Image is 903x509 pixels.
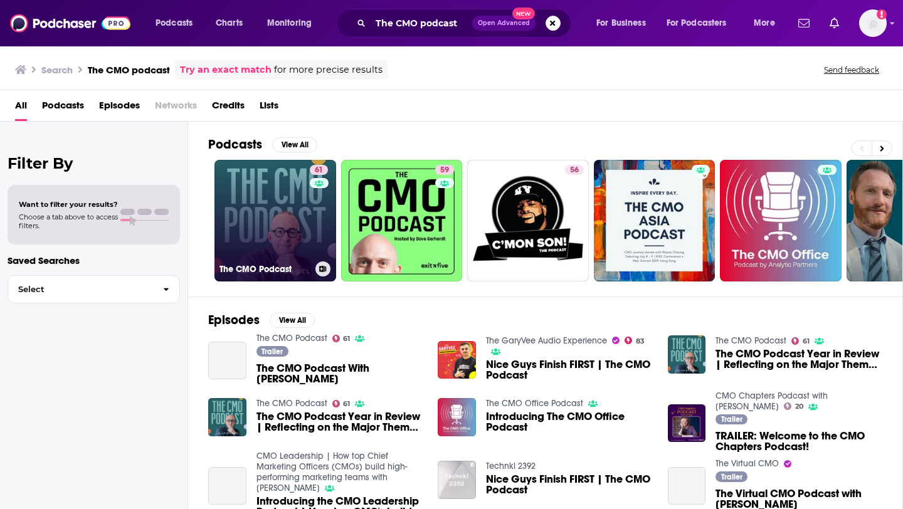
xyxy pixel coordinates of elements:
[10,11,130,35] img: Podchaser - Follow, Share and Rate Podcasts
[668,404,706,443] img: TRAILER: Welcome to the CMO Chapters Podcast!
[820,65,883,75] button: Send feedback
[208,312,315,328] a: EpisodesView All
[486,335,607,346] a: The GaryVee Audio Experience
[15,95,27,121] a: All
[256,451,408,493] a: CMO Leadership | How top Chief Marketing Officers (CMOs) build high-performing marketing teams wi...
[716,431,882,452] a: TRAILER: Welcome to the CMO Chapters Podcast!
[486,474,653,495] a: Nice Guys Finish FIRST | The CMO Podcast
[208,342,246,380] a: The CMO Podcast With Jim Stengel
[791,337,810,345] a: 61
[212,95,245,121] a: Credits
[8,255,180,266] p: Saved Searches
[716,458,779,469] a: The Virtual CMO
[348,9,583,38] div: Search podcasts, credits, & more...
[208,137,317,152] a: PodcastsView All
[478,20,530,26] span: Open Advanced
[438,341,476,379] img: Nice Guys Finish FIRST | The CMO Podcast
[261,348,283,355] span: Trailer
[99,95,140,121] a: Episodes
[332,400,351,407] a: 61
[260,95,278,121] a: Lists
[88,64,170,76] h3: The CMO podcast
[784,402,803,410] a: 20
[180,63,272,77] a: Try an exact match
[512,8,535,19] span: New
[155,95,197,121] span: Networks
[267,14,312,32] span: Monitoring
[668,335,706,374] img: The CMO Podcast Year in Review | Reflecting on the Major Themes from 2023
[19,213,118,230] span: Choose a tab above to access filters.
[208,312,260,328] h2: Episodes
[859,9,887,37] button: Show profile menu
[208,137,262,152] h2: Podcasts
[440,164,449,177] span: 59
[256,363,423,384] span: The CMO Podcast With [PERSON_NAME]
[8,154,180,172] h2: Filter By
[41,64,73,76] h3: Search
[636,338,645,344] span: 83
[438,461,476,499] img: Nice Guys Finish FIRST | The CMO Podcast
[156,14,193,32] span: Podcasts
[754,14,775,32] span: More
[486,359,653,380] a: Nice Guys Finish FIRST | The CMO Podcast
[721,416,742,423] span: Trailer
[803,338,810,344] span: 61
[565,165,584,175] a: 56
[208,398,246,436] img: The CMO Podcast Year in Review | Reflecting on the Major Themes from 2024
[668,467,706,505] a: The Virtual CMO Podcast with Eric Dickmann
[795,404,803,409] span: 20
[472,16,536,31] button: Open AdvancedNew
[625,337,645,344] a: 83
[467,160,589,281] a: 56
[825,13,844,34] a: Show notifications dropdown
[343,336,350,342] span: 61
[486,461,536,471] a: Technkl 2392
[258,13,328,33] button: open menu
[486,411,653,433] span: Introducing The CMO Office Podcast
[667,14,727,32] span: For Podcasters
[588,13,662,33] button: open menu
[208,467,246,505] a: Introducing the CMO Leadership Podcast | How top CMO's build high-performing teams
[721,473,742,481] span: Trailer
[42,95,84,121] a: Podcasts
[435,165,454,175] a: 59
[341,160,463,281] a: 59
[343,401,350,407] span: 61
[274,63,383,77] span: for more precise results
[859,9,887,37] img: User Profile
[256,333,327,344] a: The CMO Podcast
[716,349,882,370] a: The CMO Podcast Year in Review | Reflecting on the Major Themes from 2023
[256,363,423,384] a: The CMO Podcast With Jim Stengel
[219,264,310,275] h3: The CMO Podcast
[8,275,180,303] button: Select
[256,411,423,433] a: The CMO Podcast Year in Review | Reflecting on the Major Themes from 2024
[315,164,323,177] span: 61
[745,13,791,33] button: open menu
[570,164,579,177] span: 56
[256,398,327,409] a: The CMO Podcast
[658,13,745,33] button: open menu
[371,13,472,33] input: Search podcasts, credits, & more...
[208,13,250,33] a: Charts
[793,13,815,34] a: Show notifications dropdown
[216,14,243,32] span: Charts
[310,165,328,175] a: 61
[859,9,887,37] span: Logged in as kbastian
[877,9,887,19] svg: Add a profile image
[272,137,317,152] button: View All
[716,391,828,412] a: CMO Chapters Podcast with Lucy Bolan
